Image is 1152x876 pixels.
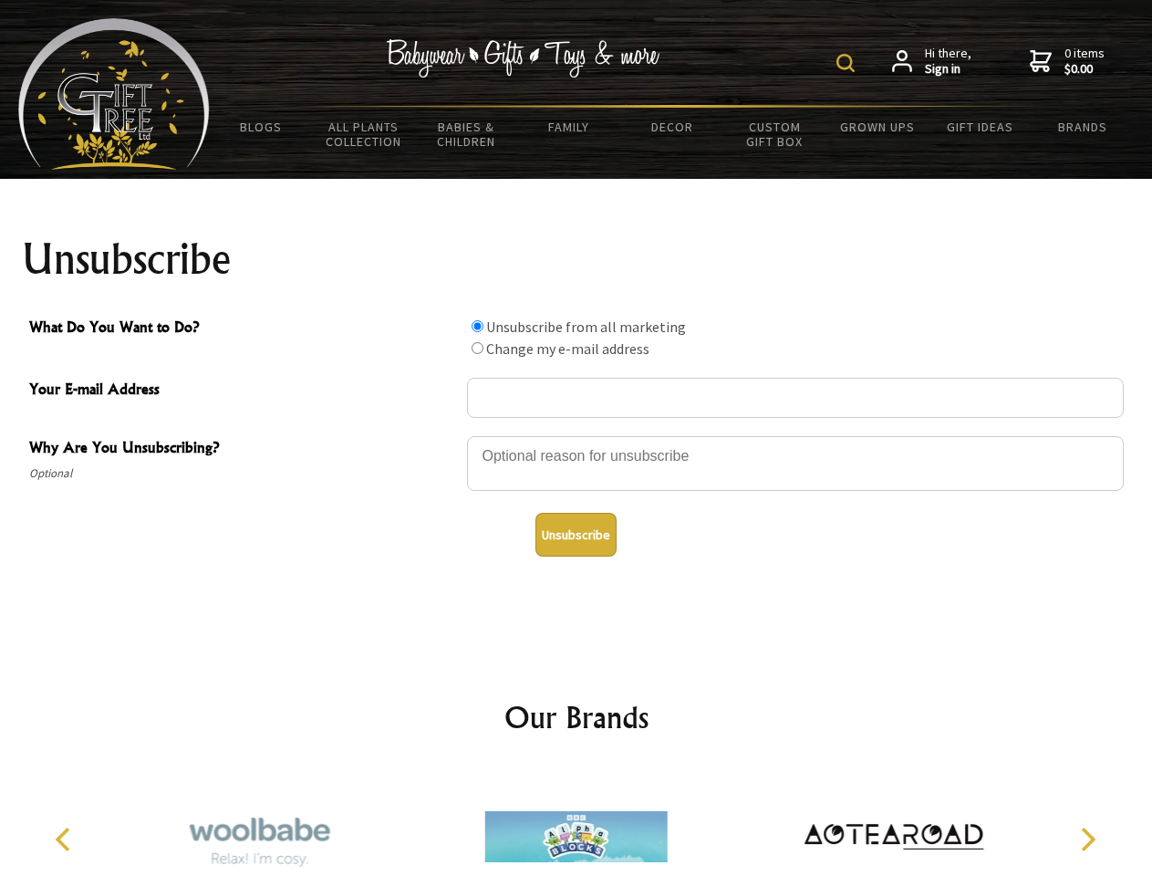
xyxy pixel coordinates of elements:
[836,54,855,72] img: product search
[518,108,621,146] a: Family
[313,108,416,161] a: All Plants Collection
[472,342,483,354] input: What Do You Want to Do?
[387,39,660,78] img: Babywear - Gifts - Toys & more
[467,378,1124,418] input: Your E-mail Address
[415,108,518,161] a: Babies & Children
[925,46,971,78] span: Hi there,
[620,108,723,146] a: Decor
[36,695,1116,739] h2: Our Brands
[486,318,686,336] label: Unsubscribe from all marketing
[929,108,1032,146] a: Gift Ideas
[825,108,929,146] a: Grown Ups
[210,108,313,146] a: BLOGS
[29,463,458,485] span: Optional
[1064,61,1105,78] strong: $0.00
[467,436,1124,491] textarea: Why Are You Unsubscribing?
[1030,46,1105,78] a: 0 items$0.00
[1064,45,1105,78] span: 0 items
[486,339,649,358] label: Change my e-mail address
[472,320,483,332] input: What Do You Want to Do?
[1067,819,1107,860] button: Next
[892,46,971,78] a: Hi there,Sign in
[1032,108,1135,146] a: Brands
[925,61,971,78] strong: Sign in
[18,18,210,170] img: Babyware - Gifts - Toys and more...
[22,237,1131,281] h1: Unsubscribe
[46,819,86,860] button: Previous
[723,108,826,161] a: Custom Gift Box
[29,316,458,342] span: What Do You Want to Do?
[29,378,458,404] span: Your E-mail Address
[535,513,617,557] button: Unsubscribe
[29,436,458,463] span: Why Are You Unsubscribing?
